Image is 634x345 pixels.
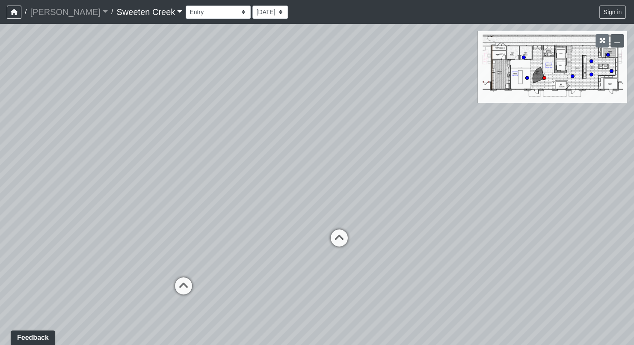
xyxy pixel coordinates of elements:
span: / [108,3,116,21]
a: [PERSON_NAME] [30,3,108,21]
button: Sign in [599,6,625,19]
iframe: Ybug feedback widget [6,328,57,345]
span: / [21,3,30,21]
a: Sweeten Creek [116,3,182,21]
